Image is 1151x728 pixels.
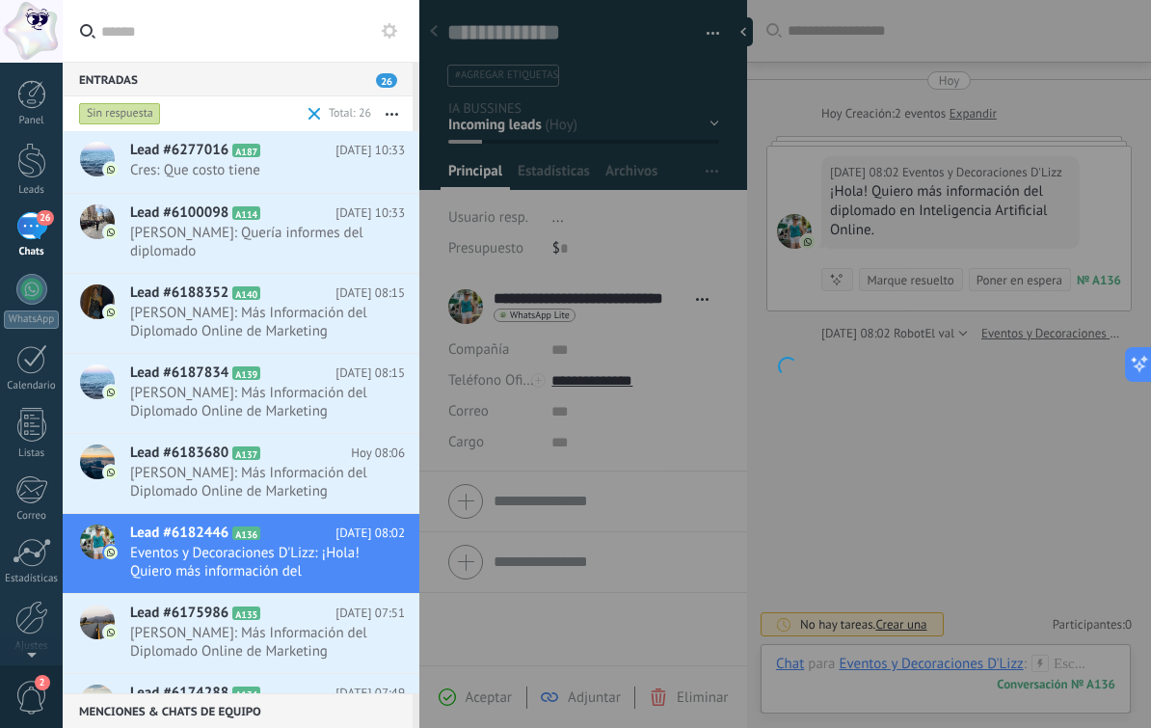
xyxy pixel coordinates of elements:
span: A137 [232,446,260,460]
div: Panel [4,115,60,127]
span: [DATE] 08:15 [335,364,405,383]
span: Lead #6277016 [130,141,228,160]
div: Listas [4,447,60,460]
span: Lead #6174288 [130,684,228,703]
div: Total: 26 [321,104,371,123]
span: [DATE] 07:49 [335,684,405,703]
span: [PERSON_NAME]: Más Información del Diplomado Online de Marketing [130,464,368,500]
a: Lead #6182446 A136 [DATE] 08:02 Eventos y Decoraciones D'Lizz: ¡Hola! Quiero más información del ... [63,514,419,593]
span: [PERSON_NAME]: Más Información del Diplomado Online de Marketing [130,384,368,420]
div: Calendario [4,380,60,392]
a: Lead #6277016 A187 [DATE] 10:33 Cres: Que costo tiene [63,131,419,193]
button: Más [371,96,413,131]
div: Estadísticas [4,573,60,585]
a: Lead #6187834 A139 [DATE] 08:15 [PERSON_NAME]: Más Información del Diplomado Online de Marketing [63,354,419,433]
img: com.amocrm.amocrmwa.svg [104,306,118,319]
img: com.amocrm.amocrmwa.svg [104,226,118,239]
span: Hoy 08:06 [351,444,405,463]
div: Sin respuesta [79,102,161,125]
span: [PERSON_NAME]: Quería informes del diplomado [130,224,368,260]
span: Lead #6188352 [130,283,228,303]
div: Chats [4,246,60,258]
span: A187 [232,144,260,157]
span: A134 [232,687,260,700]
a: Lead #6183680 A137 Hoy 08:06 [PERSON_NAME]: Más Información del Diplomado Online de Marketing [63,434,419,513]
span: Lead #6187834 [130,364,228,383]
div: Entradas [63,62,413,96]
span: Lead #6182446 [130,524,228,543]
a: Lead #6175986 A135 [DATE] 07:51 [PERSON_NAME]: Más Información del Diplomado Online de Marketing [63,594,419,673]
div: Menciones & Chats de equipo [63,693,413,728]
div: Correo [4,510,60,523]
span: A136 [232,526,260,540]
span: 26 [37,210,53,226]
span: Eventos y Decoraciones D'Lizz: ¡Hola! Quiero más información del diplomado en Inteligencia Artifi... [130,544,368,580]
span: Cres: Que costo tiene [130,161,368,179]
a: Lead #6100098 A114 [DATE] 10:33 [PERSON_NAME]: Quería informes del diplomado [63,194,419,273]
img: com.amocrm.amocrmwa.svg [104,163,118,176]
span: [DATE] 10:33 [335,141,405,160]
span: [DATE] 10:33 [335,203,405,223]
span: 2 [35,675,50,690]
span: [DATE] 08:15 [335,283,405,303]
span: A114 [232,206,260,220]
span: [PERSON_NAME]: Más Información del Diplomado Online de Marketing [130,304,368,340]
span: Lead #6183680 [130,444,228,463]
span: Lead #6100098 [130,203,228,223]
img: com.amocrm.amocrmwa.svg [104,386,118,399]
span: Lead #6175986 [130,604,228,623]
span: 26 [376,73,397,88]
img: com.amocrm.amocrmwa.svg [104,626,118,639]
a: Lead #6188352 A140 [DATE] 08:15 [PERSON_NAME]: Más Información del Diplomado Online de Marketing [63,274,419,353]
span: [DATE] 07:51 [335,604,405,623]
span: A135 [232,607,260,620]
img: com.amocrm.amocrmwa.svg [104,546,118,559]
div: WhatsApp [4,310,59,329]
span: [DATE] 08:02 [335,524,405,543]
span: [PERSON_NAME]: Más Información del Diplomado Online de Marketing [130,624,368,661]
span: A139 [232,366,260,380]
img: com.amocrm.amocrmwa.svg [104,466,118,479]
div: Leads [4,184,60,197]
span: A140 [232,286,260,300]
